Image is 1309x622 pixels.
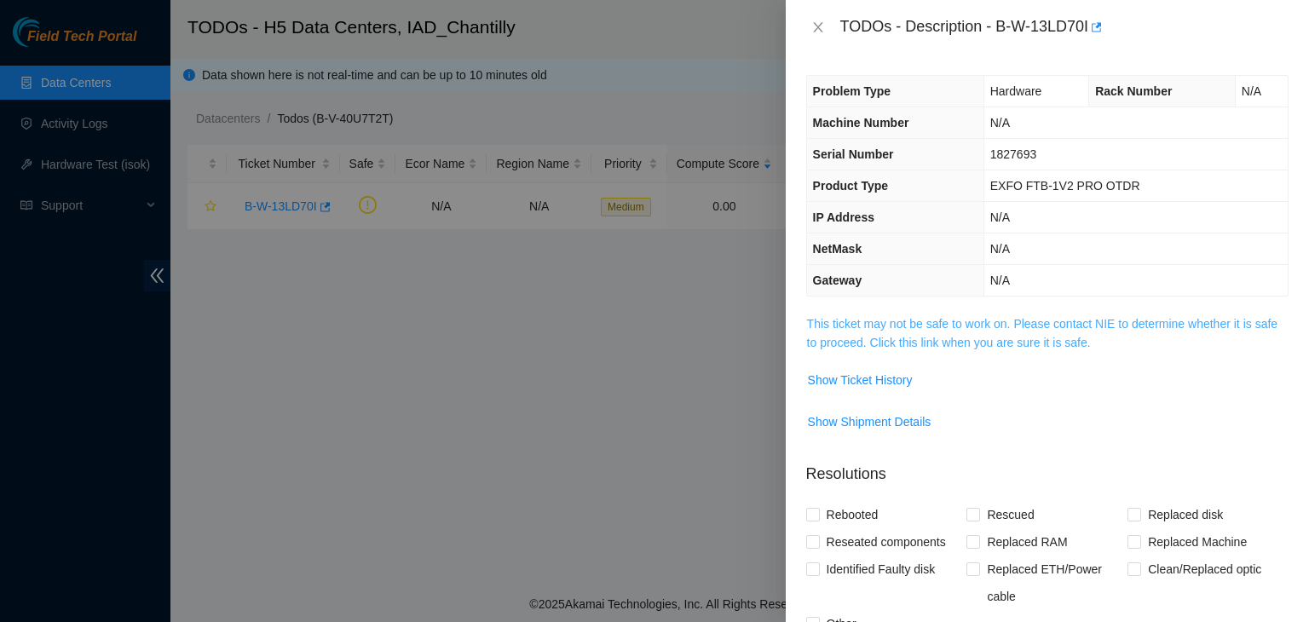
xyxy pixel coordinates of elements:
[840,14,1289,41] div: TODOs - Description - B-W-13LD70I
[806,20,830,36] button: Close
[806,449,1289,486] p: Resolutions
[808,371,913,389] span: Show Ticket History
[807,317,1277,349] a: This ticket may not be safe to work on. Please contact NIE to determine whether it is safe to pro...
[990,84,1042,98] span: Hardware
[813,179,888,193] span: Product Type
[1141,501,1230,528] span: Replaced disk
[807,366,914,394] button: Show Ticket History
[820,556,943,583] span: Identified Faulty disk
[990,210,1010,224] span: N/A
[813,210,874,224] span: IP Address
[990,147,1037,161] span: 1827693
[990,242,1010,256] span: N/A
[990,274,1010,287] span: N/A
[1095,84,1172,98] span: Rack Number
[807,408,932,435] button: Show Shipment Details
[820,501,885,528] span: Rebooted
[820,528,953,556] span: Reseated components
[811,20,825,34] span: close
[1242,84,1261,98] span: N/A
[813,274,862,287] span: Gateway
[980,501,1041,528] span: Rescued
[980,556,1127,610] span: Replaced ETH/Power cable
[1141,528,1254,556] span: Replaced Machine
[990,179,1140,193] span: EXFO FTB-1V2 PRO OTDR
[813,84,891,98] span: Problem Type
[813,242,862,256] span: NetMask
[813,147,894,161] span: Serial Number
[808,412,931,431] span: Show Shipment Details
[1141,556,1268,583] span: Clean/Replaced optic
[980,528,1074,556] span: Replaced RAM
[813,116,909,130] span: Machine Number
[990,116,1010,130] span: N/A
